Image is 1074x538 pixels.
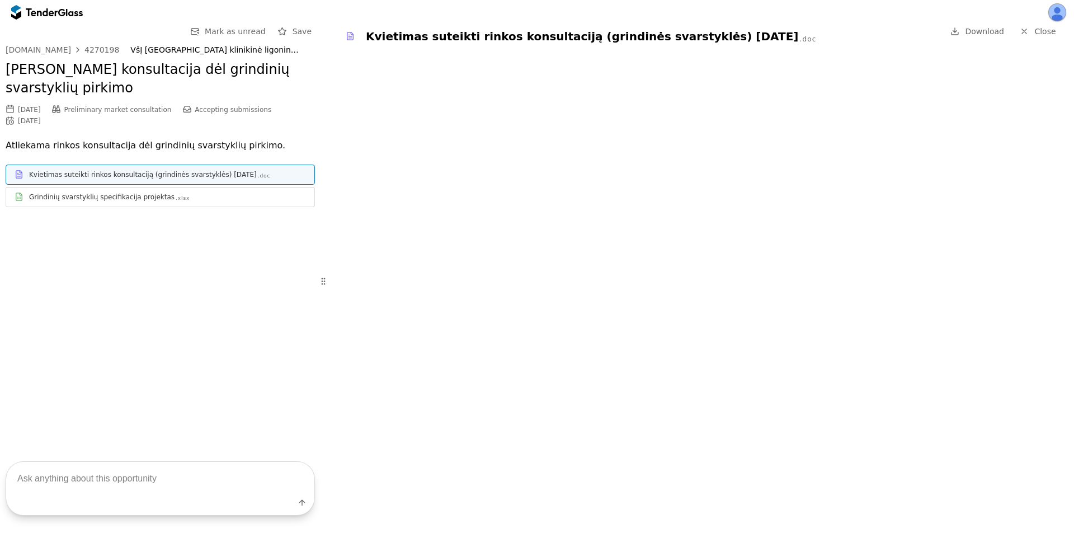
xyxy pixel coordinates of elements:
[6,187,315,207] a: Grindinių svarstyklių specifikacija projektas.xlsx
[293,27,312,36] span: Save
[18,106,41,114] div: [DATE]
[18,117,41,125] div: [DATE]
[84,46,119,54] div: 4270198
[6,138,315,153] p: Atliekama rinkos konsultacija dėl grindinių svarstyklių pirkimo.
[6,46,71,54] div: [DOMAIN_NAME]
[205,27,266,36] span: Mark as unread
[6,60,315,98] h2: [PERSON_NAME] konsultacija dėl grindinių svarstyklių pirkimo
[29,193,175,202] div: Grindinių svarstyklių specifikacija projektas
[258,172,271,180] div: .doc
[29,170,257,179] div: Kvietimas suteikti rinkos konsultaciją (grindinės svarstyklės) [DATE]
[195,106,271,114] span: Accepting submissions
[64,106,172,114] span: Preliminary market consultation
[130,45,303,55] div: VšĮ [GEOGRAPHIC_DATA] klinikinė ligoninė (PV)
[1034,27,1056,36] span: Close
[965,27,1004,36] span: Download
[275,25,315,39] button: Save
[187,25,269,39] button: Mark as unread
[799,35,816,44] div: .doc
[1013,25,1063,39] a: Close
[6,165,315,185] a: Kvietimas suteikti rinkos konsultaciją (grindinės svarstyklės) [DATE].doc
[176,195,190,202] div: .xlsx
[366,29,798,44] div: Kvietimas suteikti rinkos konsultaciją (grindinės svarstyklės) [DATE]
[6,45,119,54] a: [DOMAIN_NAME]4270198
[947,25,1007,39] a: Download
